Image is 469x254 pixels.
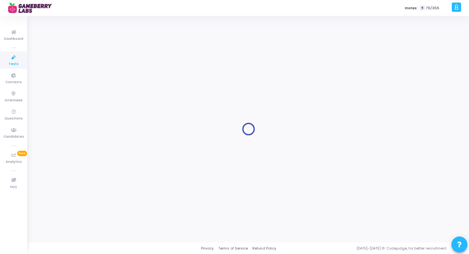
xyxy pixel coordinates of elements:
[6,159,22,165] span: Analytics
[252,246,276,251] a: Refund Policy
[5,98,23,103] span: Interviews
[9,62,19,67] span: Tests
[5,80,22,85] span: Contests
[420,6,424,11] span: T
[4,134,24,140] span: Candidates
[405,5,418,11] label: Invites:
[201,246,214,251] a: Privacy
[8,2,56,14] img: logo
[17,151,27,156] span: New
[276,246,461,251] div: [DATE]-[DATE] © Codejudge, for better recruitment.
[218,246,248,251] a: Terms of Service
[10,185,17,190] span: FAQ
[4,116,23,121] span: Questions
[4,36,23,42] span: Dashboard
[426,5,439,11] span: 76/366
